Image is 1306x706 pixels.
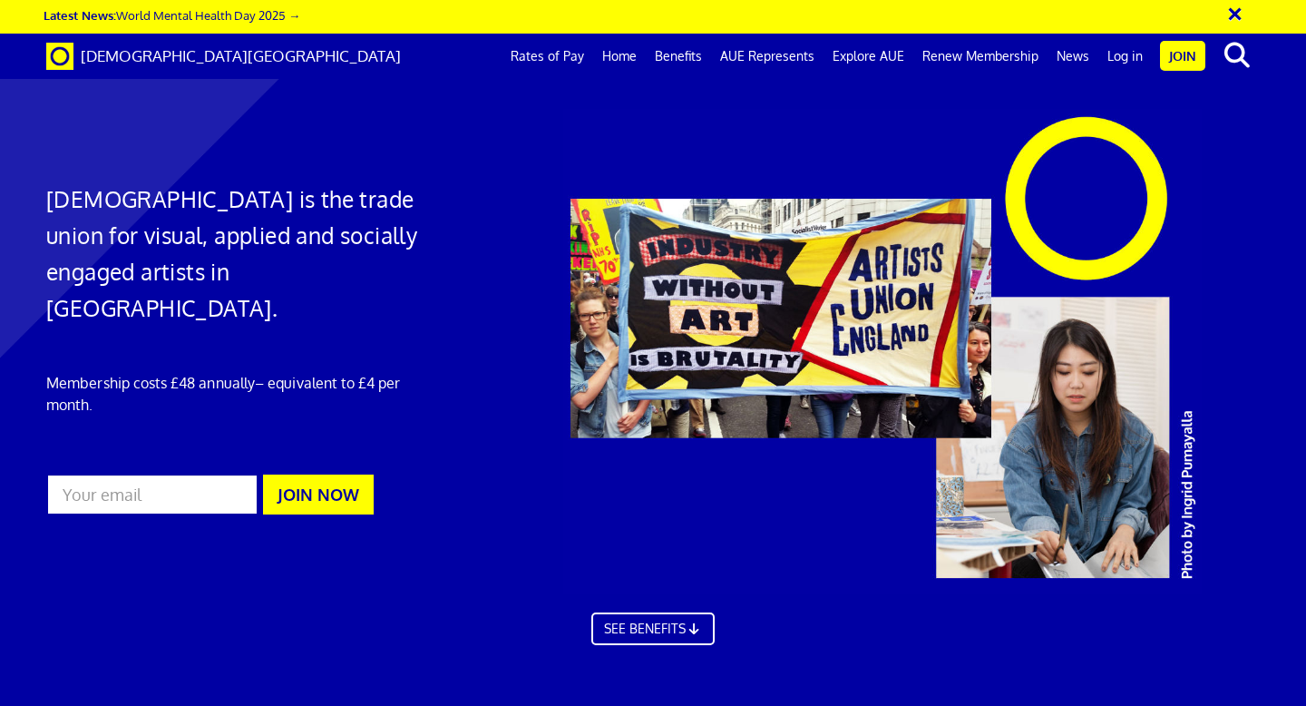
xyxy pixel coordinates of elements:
a: Log in [1098,34,1152,79]
a: Join [1160,41,1205,71]
p: Membership costs £48 annually – equivalent to £4 per month. [46,372,433,416]
a: Benefits [646,34,711,79]
a: Explore AUE [824,34,913,79]
a: Home [593,34,646,79]
h1: [DEMOGRAPHIC_DATA] is the trade union for visual, applied and socially engaged artists in [GEOGRA... [46,181,433,327]
span: [DEMOGRAPHIC_DATA][GEOGRAPHIC_DATA] [81,46,401,65]
input: Your email [46,474,258,515]
button: search [1209,36,1264,74]
a: Brand [DEMOGRAPHIC_DATA][GEOGRAPHIC_DATA] [33,34,414,79]
a: SEE BENEFITS [591,613,715,645]
a: Renew Membership [913,34,1048,79]
a: AUE Represents [711,34,824,79]
a: Latest News:World Mental Health Day 2025 → [44,7,300,23]
a: Rates of Pay [502,34,593,79]
strong: Latest News: [44,7,116,23]
button: JOIN NOW [263,475,374,515]
a: News [1048,34,1098,79]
